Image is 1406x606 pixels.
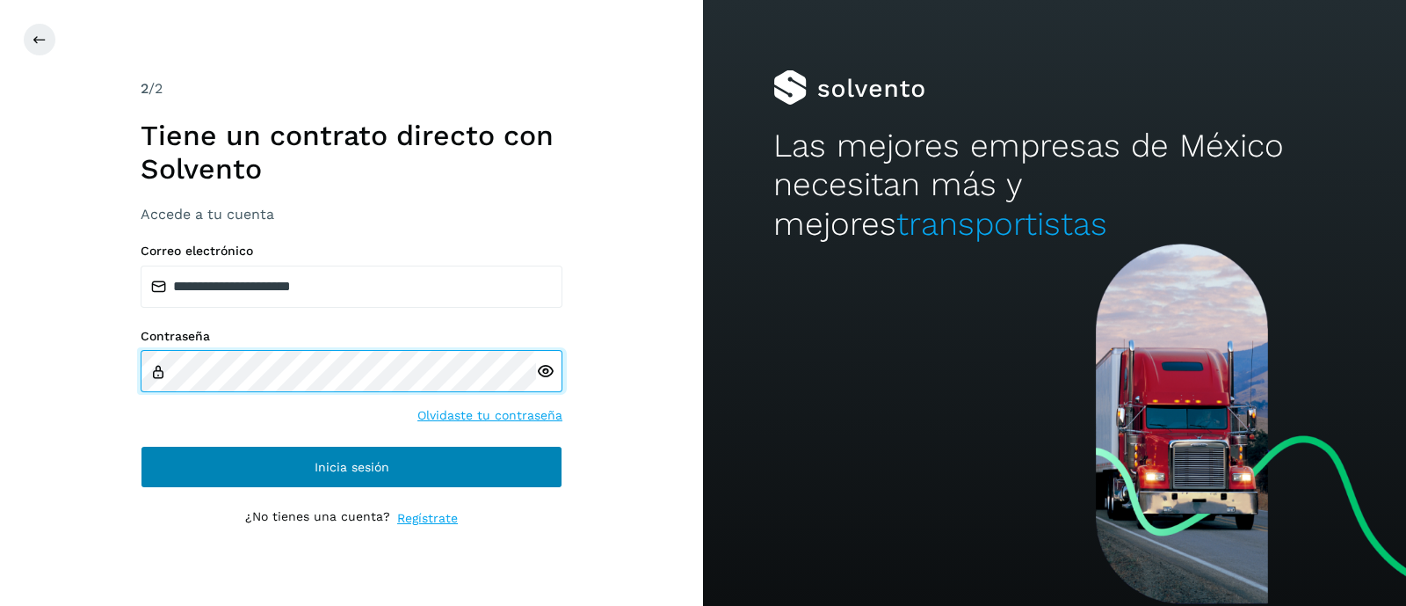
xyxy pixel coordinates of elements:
[773,127,1336,244] h2: Las mejores empresas de México necesitan más y mejores
[315,461,389,473] span: Inicia sesión
[896,205,1107,243] span: transportistas
[141,244,562,259] label: Correo electrónico
[141,206,562,223] h3: Accede a tu cuenta
[141,78,562,99] div: /2
[417,406,562,425] a: Olvidaste tu contraseña
[245,509,390,528] p: ¿No tienes una cuenta?
[141,119,562,186] h1: Tiene un contrato directo con Solvento
[141,80,149,97] span: 2
[141,329,562,344] label: Contraseña
[141,446,562,488] button: Inicia sesión
[397,509,458,528] a: Regístrate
